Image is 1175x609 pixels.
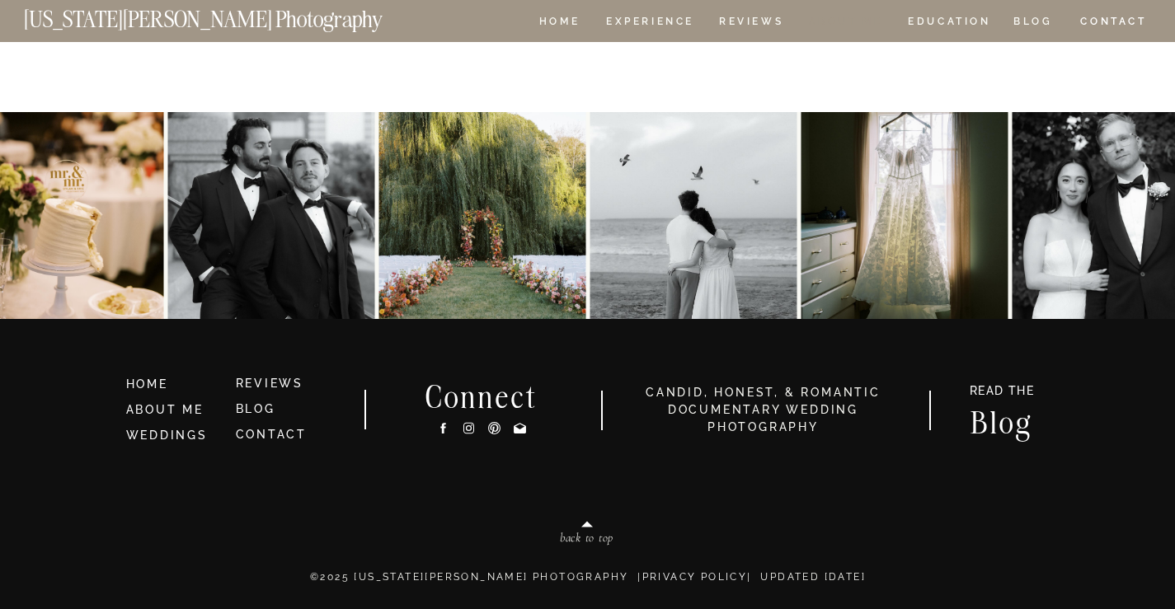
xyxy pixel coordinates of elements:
[590,112,797,319] img: Mica and Mikey 🕊️
[801,112,1008,319] img: Elaine and this dress 🤍🤍🤍
[404,382,559,409] h2: Connect
[719,16,781,30] a: REVIEWS
[126,376,222,394] a: HOME
[93,569,1083,602] p: ©2025 [US_STATE][PERSON_NAME] PHOTOGRAPHY | | Updated [DATE]
[24,8,438,22] a: [US_STATE][PERSON_NAME] Photography
[236,377,304,390] a: REVIEWS
[490,532,684,550] a: back to top
[642,571,748,583] a: Privacy Policy
[126,403,204,416] a: ABOUT ME
[236,402,275,415] a: BLOG
[1013,16,1053,30] a: BLOG
[808,16,883,30] a: ABOUT ME
[606,16,693,30] a: Experience
[378,112,585,319] img: Garden ceremony with A&C 🌼🌷🌼🌷 . . . . . . . . Shot for @jennifercontiphoto
[536,16,583,30] a: HOME
[167,112,374,319] img: Spent my weekend with the Mr.’s, and everything was perfect — from the courthouse wedding ceremon...
[236,428,308,441] a: CONTACT
[961,385,1043,402] a: READ THE
[906,16,993,30] a: EDUCATION
[1079,12,1148,30] a: CONTACT
[954,408,1050,433] a: Blog
[625,384,902,436] h3: candid, honest, & romantic Documentary Wedding photography
[126,429,208,442] a: WEDDINGS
